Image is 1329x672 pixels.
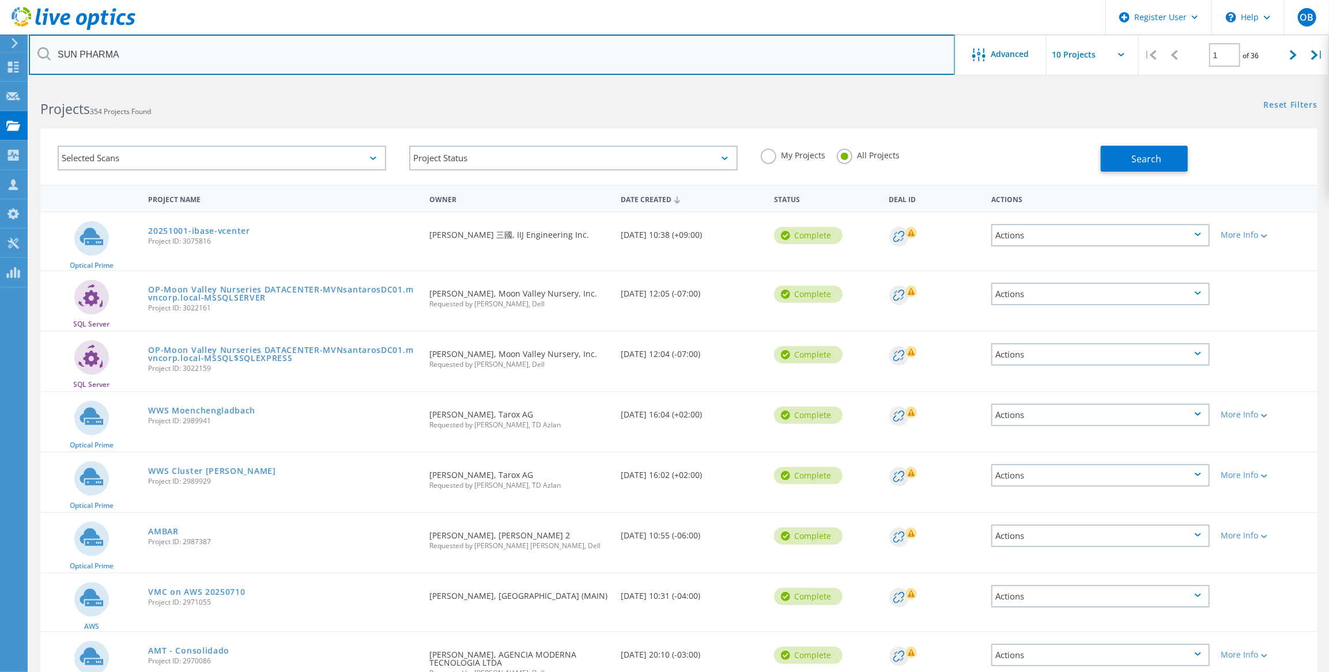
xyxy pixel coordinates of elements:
span: SQL Server [73,381,110,388]
span: Project ID: 2987387 [148,538,418,545]
span: Project ID: 3022161 [148,305,418,312]
div: [DATE] 10:31 (-04:00) [615,574,768,612]
div: Actions [991,585,1210,608]
span: Optical Prime [70,502,114,509]
span: Project ID: 2989941 [148,417,418,424]
span: Requested by [PERSON_NAME] [PERSON_NAME], Dell [429,542,609,549]
div: Complete [774,407,843,424]
div: Actions [991,283,1210,305]
div: [PERSON_NAME], Moon Valley Nursery, Inc. [424,271,615,319]
div: Complete [774,647,843,664]
span: Project ID: 2971055 [148,599,418,606]
div: Actions [991,343,1210,366]
div: Actions [991,644,1210,666]
div: More Info [1221,411,1312,419]
div: [PERSON_NAME] 三國, IIJ Engineering Inc. [424,212,615,250]
svg: \n [1226,12,1236,22]
span: AWS [84,623,99,630]
div: [DATE] 16:02 (+02:00) [615,453,768,491]
span: Project ID: 3075816 [148,238,418,245]
div: [PERSON_NAME], Tarox AG [424,392,615,440]
div: More Info [1221,531,1312,540]
div: [DATE] 10:38 (+09:00) [615,212,768,250]
a: Reset Filters [1264,101,1317,111]
a: OP-Moon Valley Nurseries DATACENTER-MVNsantarosDC01.mvncorp.local-MSSQLSERVER [148,286,418,302]
div: Deal Id [884,188,986,209]
div: [DATE] 20:10 (-03:00) [615,632,768,670]
span: Optical Prime [70,442,114,449]
div: More Info [1221,231,1312,239]
a: AMT - Consolidado [148,647,229,655]
span: Optical Prime [70,563,114,570]
span: Optical Prime [70,262,114,269]
div: [PERSON_NAME], Moon Valley Nursery, Inc. [424,332,615,379]
div: Actions [991,224,1210,246]
span: Advanced [991,50,1029,58]
a: WWS Cluster [PERSON_NAME] [148,467,276,475]
a: VMC on AWS 20250710 [148,588,245,596]
div: Actions [991,525,1210,547]
a: WWS Moenchengladbach [148,407,255,415]
span: Requested by [PERSON_NAME], Dell [429,301,609,307]
a: OP-Moon Valley Nurseries DATACENTER-MVNsantarosDC01.mvncorp.local-MSSQL$SQLEXPRESS [148,346,418,362]
div: Project Status [409,146,738,170]
div: Actions [991,404,1210,426]
div: Actions [986,188,1215,209]
div: | [1305,35,1329,75]
div: Complete [774,227,843,244]
b: Projects [40,100,90,118]
div: Actions [991,464,1210,487]
div: [PERSON_NAME], [PERSON_NAME] 2 [424,513,615,561]
label: My Projects [761,149,825,160]
span: 354 Projects Found [90,107,151,116]
div: Date Created [615,188,768,210]
span: Requested by [PERSON_NAME], Dell [429,361,609,368]
div: [PERSON_NAME], Tarox AG [424,453,615,500]
div: [DATE] 12:05 (-07:00) [615,271,768,309]
a: 20251001-ibase-vcenter [148,227,250,235]
div: [PERSON_NAME], [GEOGRAPHIC_DATA] (MAIN) [424,574,615,612]
input: Search projects by name, owner, ID, company, etc [29,35,955,75]
div: [DATE] 16:04 (+02:00) [615,392,768,430]
div: [DATE] 10:55 (-06:00) [615,513,768,551]
span: Requested by [PERSON_NAME], TD Azlan [429,482,609,489]
span: Requested by [PERSON_NAME], TD Azlan [429,422,609,428]
div: Complete [774,346,843,363]
div: Project Name [142,188,424,209]
div: Complete [774,588,843,605]
div: More Info [1221,471,1312,479]
div: [DATE] 12:04 (-07:00) [615,332,768,370]
div: Complete [774,527,843,545]
a: Live Optics Dashboard [12,24,135,32]
a: AMBAR [148,527,179,536]
span: Project ID: 3022159 [148,365,418,372]
span: Project ID: 2989929 [148,478,418,485]
div: Complete [774,467,843,484]
button: Search [1101,146,1188,172]
div: Status [768,188,883,209]
span: of 36 [1243,51,1259,60]
div: More Info [1221,651,1312,659]
label: All Projects [837,149,900,160]
div: | [1139,35,1162,75]
div: Selected Scans [58,146,386,170]
span: Search [1131,153,1161,165]
span: Project ID: 2970086 [148,658,418,665]
div: Complete [774,286,843,303]
span: SQL Server [73,321,110,328]
span: OB [1300,13,1313,22]
div: Owner [424,188,615,209]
